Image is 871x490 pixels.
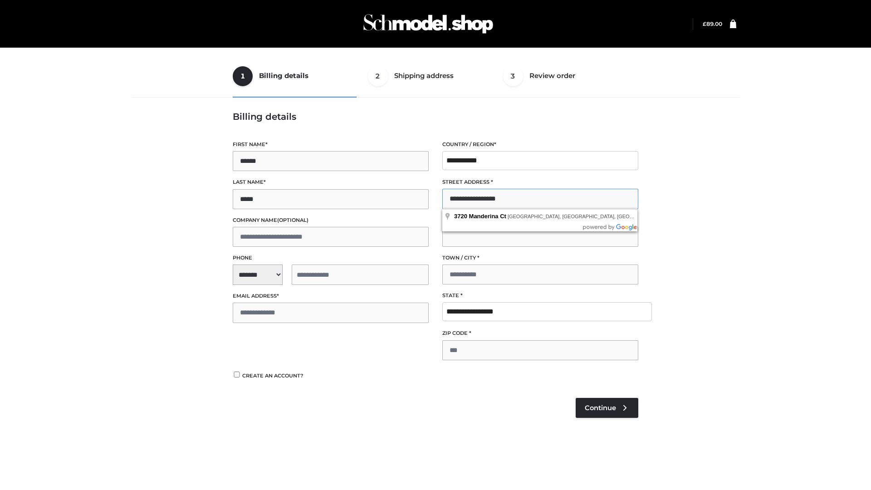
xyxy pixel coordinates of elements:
bdi: 89.00 [703,20,722,27]
label: ZIP Code [442,329,638,338]
label: Company name [233,216,429,225]
span: Continue [585,404,616,412]
label: Town / City [442,254,638,262]
span: [GEOGRAPHIC_DATA], [GEOGRAPHIC_DATA], [GEOGRAPHIC_DATA] [508,214,669,219]
label: Country / Region [442,140,638,149]
span: £ [703,20,706,27]
label: Email address [233,292,429,300]
label: State [442,291,638,300]
h3: Billing details [233,111,638,122]
img: Schmodel Admin 964 [360,6,496,42]
label: Phone [233,254,429,262]
input: Create an account? [233,372,241,377]
span: 3720 [454,213,467,220]
label: First name [233,140,429,149]
span: (optional) [277,217,308,223]
label: Last name [233,178,429,186]
a: Continue [576,398,638,418]
span: Create an account? [242,372,303,379]
span: Manderina Ct [469,213,506,220]
label: Street address [442,178,638,186]
a: £89.00 [703,20,722,27]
